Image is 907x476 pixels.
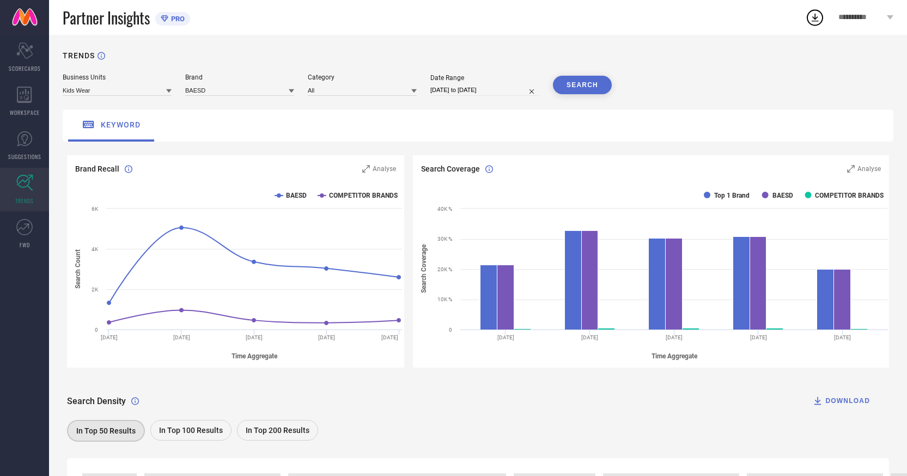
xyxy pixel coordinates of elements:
[582,334,599,340] text: [DATE]
[381,334,398,340] text: [DATE]
[857,165,881,173] span: Analyse
[63,74,172,81] div: Business Units
[76,426,136,435] span: In Top 50 Results
[805,8,825,27] div: Open download list
[497,334,514,340] text: [DATE]
[430,84,539,96] input: Select date range
[173,334,190,340] text: [DATE]
[420,245,428,294] tspan: Search Coverage
[9,64,41,72] span: SCORECARDS
[168,15,185,23] span: PRO
[95,327,98,333] text: 0
[232,352,278,360] tspan: Time Aggregate
[159,426,223,435] span: In Top 100 Results
[318,334,335,340] text: [DATE]
[185,74,294,81] div: Brand
[437,296,452,302] text: 10K %
[308,74,417,81] div: Category
[750,334,767,340] text: [DATE]
[74,249,82,289] tspan: Search Count
[666,334,683,340] text: [DATE]
[92,246,99,252] text: 4K
[75,164,119,173] span: Brand Recall
[847,165,855,173] svg: Zoom
[63,51,95,60] h1: TRENDS
[421,164,480,173] span: Search Coverage
[373,165,396,173] span: Analyse
[101,120,141,129] span: keyword
[246,426,309,435] span: In Top 200 Results
[834,334,851,340] text: [DATE]
[8,152,41,161] span: SUGGESTIONS
[815,192,884,199] text: COMPETITOR BRANDS
[437,206,452,212] text: 40K %
[437,236,452,242] text: 30K %
[67,396,126,406] span: Search Density
[449,327,452,333] text: 0
[362,165,370,173] svg: Zoom
[20,241,30,249] span: FWD
[553,76,612,94] button: SEARCH
[286,192,307,199] text: BAESD
[329,192,398,199] text: COMPETITOR BRANDS
[430,74,539,82] div: Date Range
[772,192,793,199] text: BAESD
[714,192,750,199] text: Top 1 Brand
[101,334,118,340] text: [DATE]
[92,206,99,212] text: 6K
[10,108,40,117] span: WORKSPACE
[437,266,452,272] text: 20K %
[63,7,150,29] span: Partner Insights
[15,197,34,205] span: TRENDS
[812,395,870,406] div: DOWNLOAD
[92,286,99,292] text: 2K
[799,390,884,412] button: DOWNLOAD
[652,352,698,360] tspan: Time Aggregate
[246,334,263,340] text: [DATE]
